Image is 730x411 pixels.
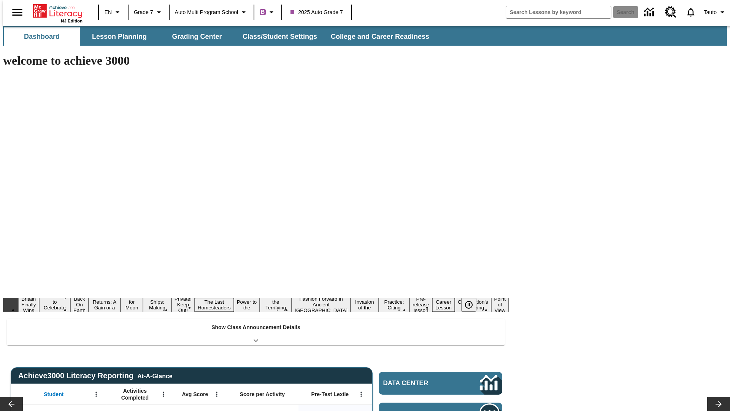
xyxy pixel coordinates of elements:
[134,8,153,16] span: Grade 7
[44,391,63,398] span: Student
[234,292,260,317] button: Slide 9 Solar Power to the People
[211,323,300,331] p: Show Class Announcement Details
[143,292,171,317] button: Slide 6 Cruise Ships: Making Waves
[39,292,71,317] button: Slide 2 Get Ready to Celebrate Juneteenth!
[704,8,717,16] span: Tauto
[172,5,252,19] button: School: Auto Multi program School, Select your school
[379,372,502,395] a: Data Center
[159,27,235,46] button: Grading Center
[137,371,172,380] div: At-A-Glance
[455,292,491,317] button: Slide 16 The Constitution's Balancing Act
[89,292,121,317] button: Slide 4 Free Returns: A Gain or a Drain?
[131,5,167,19] button: Grade: Grade 7, Select a grade
[506,6,611,18] input: search field
[121,292,143,317] button: Slide 5 Time for Moon Rules?
[70,295,89,314] button: Slide 3 Back On Earth
[33,3,83,19] a: Home
[491,295,509,314] button: Slide 17 Point of View
[158,389,169,400] button: Open Menu
[18,295,39,314] button: Slide 1 Britain Finally Wins
[290,8,343,16] span: 2025 Auto Grade 7
[260,292,292,317] button: Slide 10 Attack of the Terrifying Tomatoes
[432,298,455,312] button: Slide 15 Career Lesson
[171,295,195,314] button: Slide 7 Private! Keep Out!
[351,292,379,317] button: Slide 12 The Invasion of the Free CD
[355,389,367,400] button: Open Menu
[461,298,476,312] button: Pause
[81,27,157,46] button: Lesson Planning
[640,2,660,23] a: Data Center
[182,391,208,398] span: Avg Score
[90,389,102,400] button: Open Menu
[701,5,730,19] button: Profile/Settings
[3,26,727,46] div: SubNavbar
[18,371,173,380] span: Achieve3000 Literacy Reporting
[195,298,234,312] button: Slide 8 The Last Homesteaders
[261,7,265,17] span: B
[33,3,83,23] div: Home
[101,5,125,19] button: Language: EN, Select a language
[383,379,454,387] span: Data Center
[325,27,435,46] button: College and Career Readiness
[6,1,29,24] button: Open side menu
[409,295,432,314] button: Slide 14 Pre-release lesson
[660,2,681,22] a: Resource Center, Will open in new tab
[211,389,222,400] button: Open Menu
[3,54,509,68] h1: welcome to achieve 3000
[4,27,80,46] button: Dashboard
[461,298,484,312] div: Pause
[292,295,351,314] button: Slide 11 Fashion Forward in Ancient Rome
[3,27,436,46] div: SubNavbar
[61,19,83,23] span: NJ Edition
[257,5,279,19] button: Boost Class color is purple. Change class color
[110,387,160,401] span: Activities Completed
[379,292,410,317] button: Slide 13 Mixed Practice: Citing Evidence
[240,391,285,398] span: Score per Activity
[105,8,112,16] span: EN
[707,397,730,411] button: Lesson carousel, Next
[175,8,238,16] span: Auto Multi program School
[236,27,323,46] button: Class/Student Settings
[681,2,701,22] a: Notifications
[311,391,349,398] span: Pre-Test Lexile
[7,319,505,345] div: Show Class Announcement Details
